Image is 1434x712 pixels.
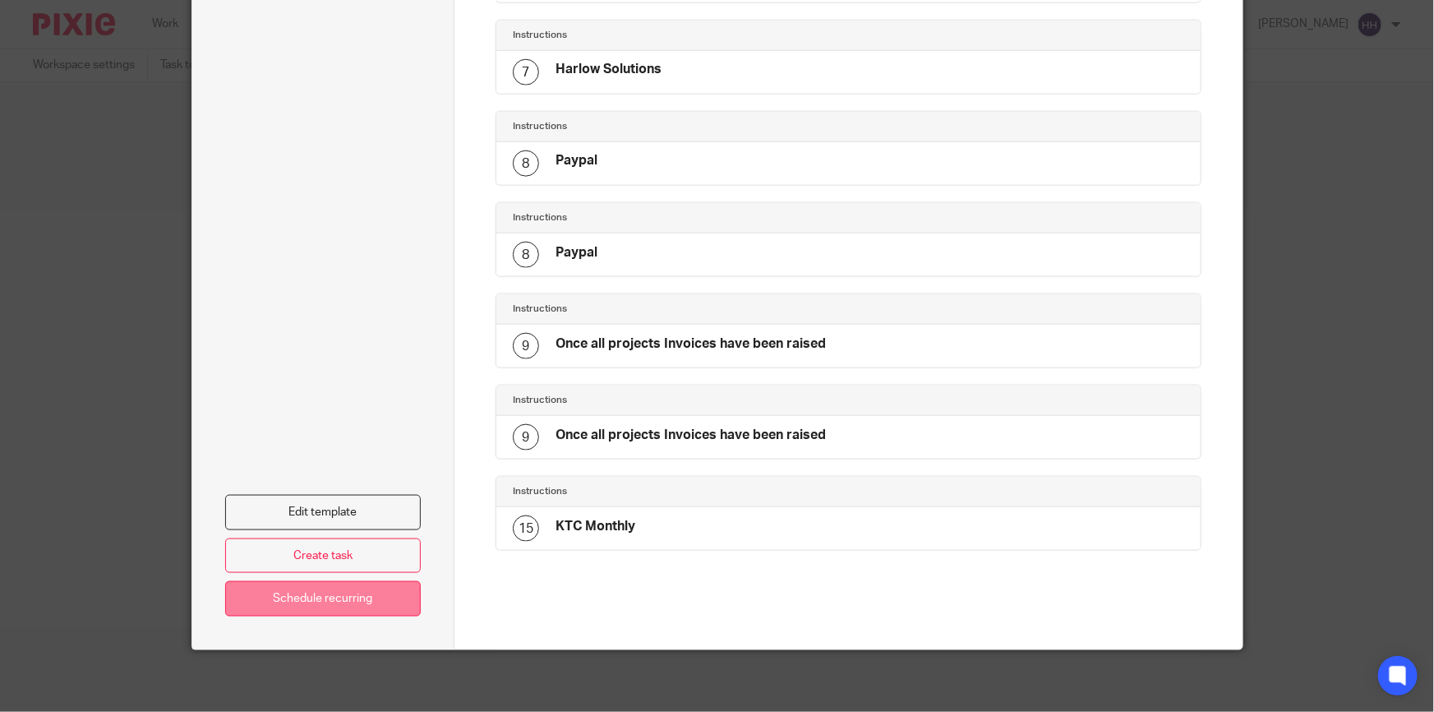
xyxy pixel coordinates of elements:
h4: Instructions [513,303,848,316]
h4: Instructions [513,211,848,224]
div: 9 [513,424,539,451]
h4: Instructions [513,120,848,133]
h4: Paypal [556,152,597,169]
div: 8 [513,242,539,268]
h4: Instructions [513,29,848,42]
a: Create task [225,539,422,574]
h4: Instructions [513,394,848,407]
h4: Once all projects Invoices have been raised [556,427,826,444]
h4: Once all projects Invoices have been raised [556,335,826,353]
h4: Instructions [513,485,848,498]
div: 8 [513,150,539,177]
div: 7 [513,59,539,86]
a: Edit template [225,495,422,530]
h4: KTC Monthly [556,518,635,535]
h4: Harlow Solutions [556,61,662,78]
div: 9 [513,333,539,359]
div: 15 [513,516,539,542]
a: Schedule recurring [225,581,422,617]
h4: Paypal [556,244,597,261]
